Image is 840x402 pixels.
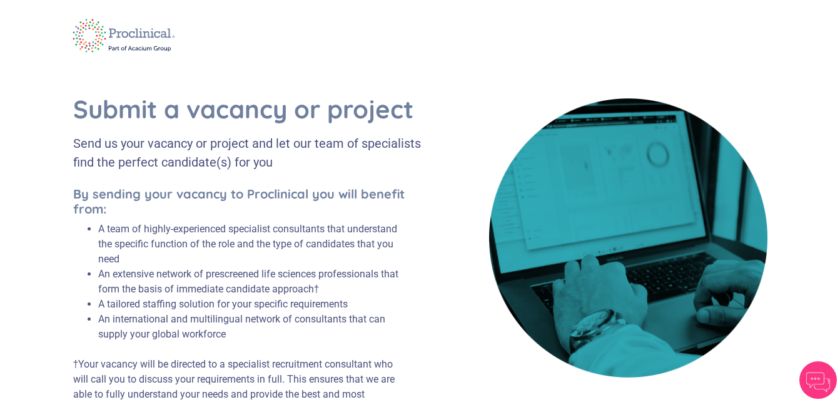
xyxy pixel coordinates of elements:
li: A tailored staffing solution for your specific requirements [98,297,410,312]
li: A team of highly-experienced specialist consultants that understand the specific function of the ... [98,222,410,267]
img: logo [64,11,185,61]
li: An international and multilingual network of consultants that can supply your global workforce [98,312,410,342]
h5: By sending your vacancy to Proclinical you will benefit from: [73,187,410,217]
li: An extensive network of prescreened life sciences professionals that form the basis of immediate ... [98,267,410,297]
img: Chatbot [799,361,837,399]
div: Send us your vacancy or project and let our team of specialists find the perfect candidate(s) for... [73,134,440,172]
h1: Submit a vacancy or project [73,94,440,124]
img: book cover [489,98,767,377]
